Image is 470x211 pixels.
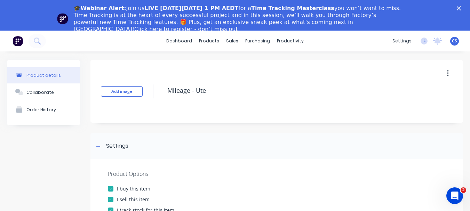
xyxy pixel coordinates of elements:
[106,142,128,151] div: Settings
[13,36,23,46] img: Factory
[74,5,126,11] b: 🎓Webinar Alert:
[273,36,307,46] div: productivity
[108,170,446,178] div: Product Options
[26,107,56,112] div: Order History
[196,36,223,46] div: products
[74,5,402,33] div: Join us for a you won’t want to miss. Time Tracking is at the heart of every successful project a...
[242,36,273,46] div: purchasing
[7,101,80,118] button: Order History
[117,185,150,192] div: I buy this item
[117,196,150,203] div: I sell this item
[457,6,464,10] div: Close
[101,86,143,97] button: Add image
[452,38,457,44] span: CS
[251,5,334,11] b: Time Tracking Masterclass
[223,36,242,46] div: sales
[57,13,68,24] img: Profile image for Team
[164,82,445,99] textarea: Mileage - Ute
[163,36,196,46] a: dashboard
[461,187,466,193] span: 2
[26,73,61,78] div: Product details
[26,90,54,95] div: Collaborate
[389,36,415,46] div: settings
[7,83,80,101] button: Collaborate
[446,187,463,204] iframe: Intercom live chat
[7,67,80,83] button: Product details
[144,5,238,11] b: LIVE [DATE][DATE] 1 PM AEDT
[134,26,240,32] a: Click here to register - don’t miss out!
